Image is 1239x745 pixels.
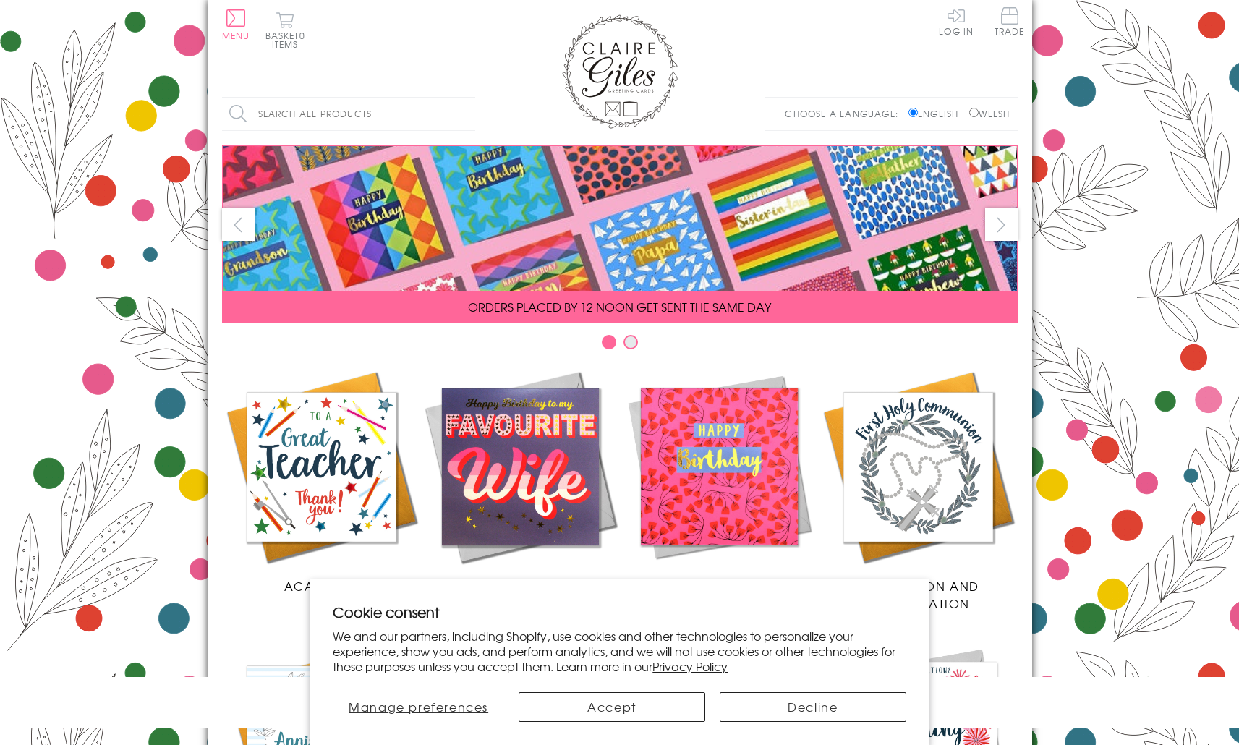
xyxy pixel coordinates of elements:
[562,14,678,129] img: Claire Giles Greetings Cards
[819,367,1018,612] a: Communion and Confirmation
[265,12,305,48] button: Basket0 items
[222,208,255,241] button: prev
[349,698,488,715] span: Manage preferences
[856,577,979,612] span: Communion and Confirmation
[222,98,475,130] input: Search all products
[468,298,771,315] span: ORDERS PLACED BY 12 NOON GET SENT THE SAME DAY
[222,367,421,595] a: Academic
[602,335,616,349] button: Carousel Page 1 (Current Slide)
[995,7,1025,35] span: Trade
[969,107,1010,120] label: Welsh
[333,629,906,673] p: We and our partners, including Shopify, use cookies and other technologies to personalize your ex...
[684,577,754,595] span: Birthdays
[652,657,728,675] a: Privacy Policy
[222,334,1018,357] div: Carousel Pagination
[969,108,979,117] input: Welsh
[939,7,974,35] a: Log In
[222,29,250,42] span: Menu
[519,692,705,722] button: Accept
[720,692,906,722] button: Decline
[620,367,819,595] a: Birthdays
[272,29,305,51] span: 0 items
[461,98,475,130] input: Search
[222,9,250,40] button: Menu
[908,108,918,117] input: English
[985,208,1018,241] button: next
[785,107,906,120] p: Choose a language:
[472,577,567,595] span: New Releases
[333,602,906,622] h2: Cookie consent
[623,335,638,349] button: Carousel Page 2
[333,692,504,722] button: Manage preferences
[284,577,359,595] span: Academic
[421,367,620,595] a: New Releases
[908,107,966,120] label: English
[995,7,1025,38] a: Trade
